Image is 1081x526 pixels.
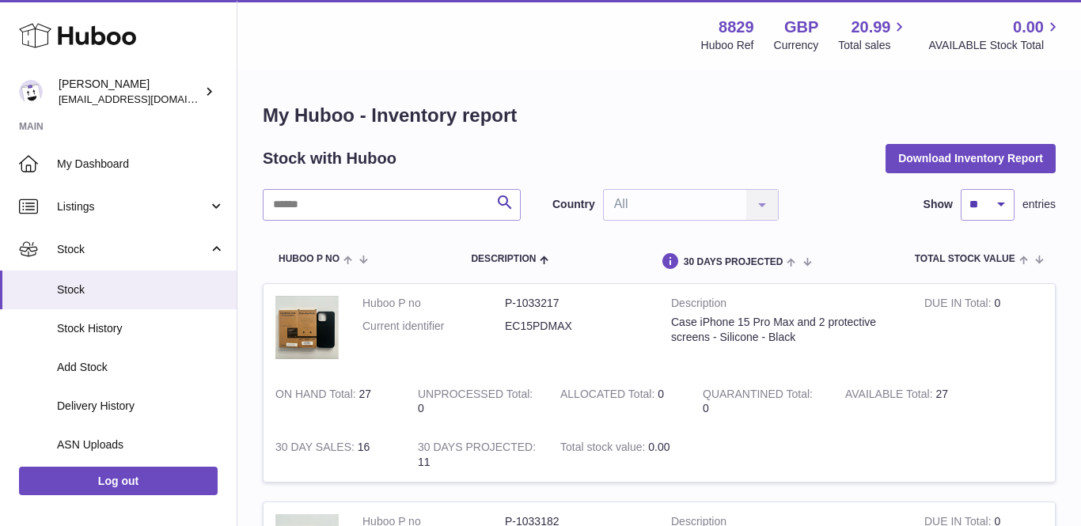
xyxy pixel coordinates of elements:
[701,38,754,53] div: Huboo Ref
[924,197,953,212] label: Show
[684,257,783,267] span: 30 DAYS PROJECTED
[774,38,819,53] div: Currency
[505,319,647,334] dd: EC15PDMAX
[845,388,935,404] strong: AVAILABLE Total
[263,148,396,169] h2: Stock with Huboo
[19,80,43,104] img: commandes@kpmatech.com
[57,321,225,336] span: Stock History
[19,467,218,495] a: Log out
[59,77,201,107] div: [PERSON_NAME]
[279,254,339,264] span: Huboo P no
[418,388,533,404] strong: UNPROCESSED Total
[851,17,890,38] span: 20.99
[57,282,225,297] span: Stock
[275,388,359,404] strong: ON HAND Total
[275,296,339,359] img: product image
[275,441,358,457] strong: 30 DAY SALES
[912,284,1055,375] td: 0
[362,319,505,334] dt: Current identifier
[838,17,908,53] a: 20.99 Total sales
[928,17,1062,53] a: 0.00 AVAILABLE Stock Total
[671,315,901,345] div: Case iPhone 15 Pro Max and 2 protective screens - Silicone - Black
[406,375,548,429] td: 0
[703,402,709,414] span: 0
[703,388,813,404] strong: QUARANTINED Total
[560,441,648,457] strong: Total stock value
[418,441,536,457] strong: 30 DAYS PROJECTED
[560,388,658,404] strong: ALLOCATED Total
[1013,17,1044,38] span: 0.00
[57,437,225,452] span: ASN Uploads
[838,38,908,53] span: Total sales
[57,399,225,414] span: Delivery History
[1022,197,1056,212] span: entries
[505,296,647,311] dd: P-1033217
[57,360,225,375] span: Add Stock
[886,144,1056,172] button: Download Inventory Report
[648,441,669,453] span: 0.00
[915,254,1015,264] span: Total stock value
[263,103,1056,128] h1: My Huboo - Inventory report
[57,242,208,257] span: Stock
[406,428,548,482] td: 11
[59,93,233,105] span: [EMAIL_ADDRESS][DOMAIN_NAME]
[57,199,208,214] span: Listings
[552,197,595,212] label: Country
[57,157,225,172] span: My Dashboard
[671,296,901,315] strong: Description
[833,375,976,429] td: 27
[264,375,406,429] td: 27
[924,297,994,313] strong: DUE IN Total
[719,17,754,38] strong: 8829
[548,375,691,429] td: 0
[928,38,1062,53] span: AVAILABLE Stock Total
[784,17,818,38] strong: GBP
[264,428,406,482] td: 16
[362,296,505,311] dt: Huboo P no
[471,254,536,264] span: Description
